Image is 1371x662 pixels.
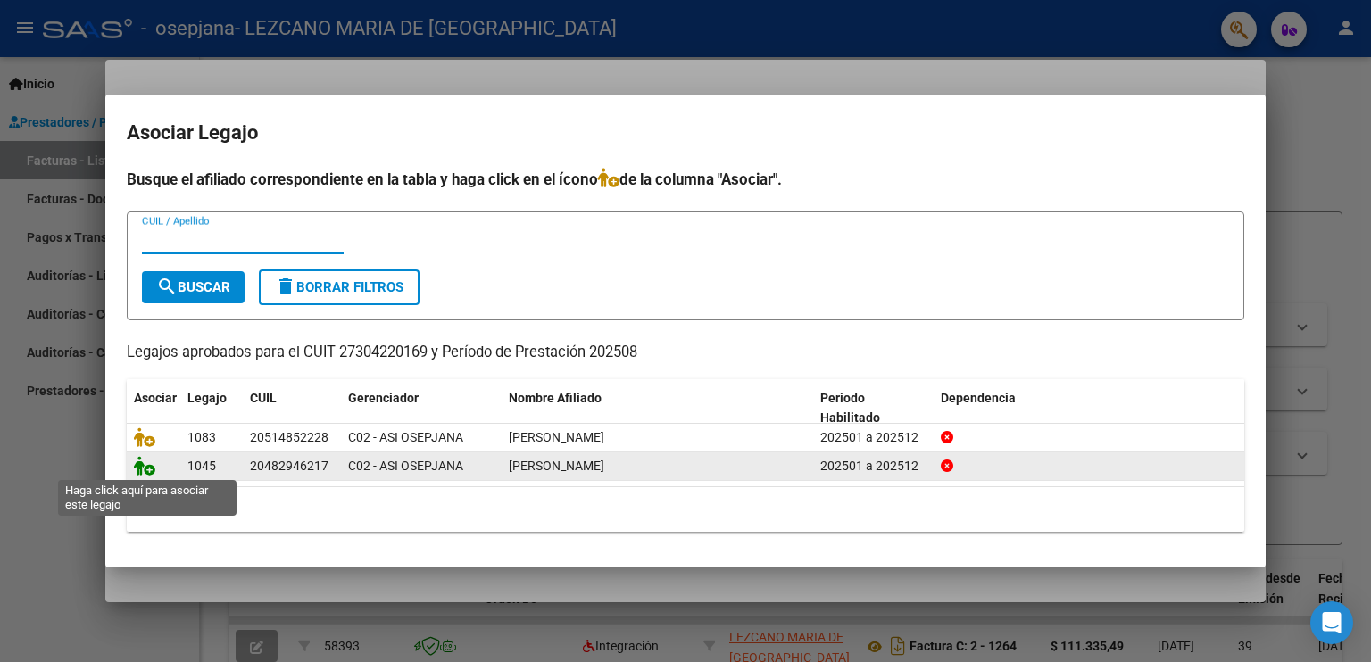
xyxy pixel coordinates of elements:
span: LEDESMA MATEO AGUSTIN [509,430,604,444]
span: Periodo Habilitado [820,391,880,426]
span: 1083 [187,430,216,444]
span: Buscar [156,279,230,295]
div: 2 registros [127,487,1244,532]
button: Buscar [142,271,245,303]
datatable-header-cell: Gerenciador [341,379,502,438]
span: Nombre Afiliado [509,391,602,405]
datatable-header-cell: Nombre Afiliado [502,379,813,438]
span: Dependencia [941,391,1016,405]
h4: Busque el afiliado correspondiente en la tabla y haga click en el ícono de la columna "Asociar". [127,168,1244,191]
mat-icon: delete [275,276,296,297]
div: 202501 a 202512 [820,427,926,448]
div: 202501 a 202512 [820,456,926,476]
div: 20482946217 [250,456,328,476]
span: Borrar Filtros [275,279,403,295]
div: Open Intercom Messenger [1310,601,1353,644]
datatable-header-cell: Asociar [127,379,180,438]
mat-icon: search [156,276,178,297]
button: Borrar Filtros [259,269,420,305]
span: Gerenciador [348,391,419,405]
span: 1045 [187,459,216,473]
datatable-header-cell: Dependencia [934,379,1245,438]
div: 20514852228 [250,427,328,448]
p: Legajos aprobados para el CUIT 27304220169 y Período de Prestación 202508 [127,342,1244,364]
h2: Asociar Legajo [127,116,1244,150]
datatable-header-cell: Legajo [180,379,243,438]
span: BARRAL ALAN SEBASTIAN [509,459,604,473]
span: Legajo [187,391,227,405]
span: C02 - ASI OSEPJANA [348,459,463,473]
datatable-header-cell: CUIL [243,379,341,438]
datatable-header-cell: Periodo Habilitado [813,379,934,438]
span: Asociar [134,391,177,405]
span: C02 - ASI OSEPJANA [348,430,463,444]
span: CUIL [250,391,277,405]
